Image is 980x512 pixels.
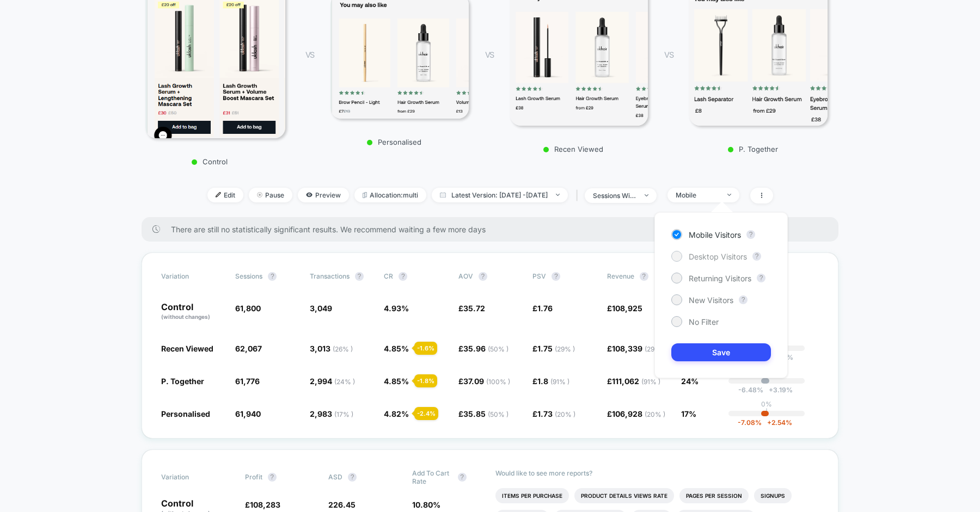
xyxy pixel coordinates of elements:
[161,313,210,320] span: (without changes)
[485,50,494,59] span: VS
[479,272,487,281] button: ?
[245,500,280,509] span: £
[671,343,771,361] button: Save
[607,272,634,280] span: Revenue
[532,304,553,313] span: £
[414,374,437,387] div: - 1.8 %
[257,192,262,198] img: end
[458,272,473,280] span: AOV
[310,272,350,280] span: Transactions
[328,473,342,481] span: ASD
[767,418,771,427] span: +
[555,410,575,418] span: ( 20 % )
[488,345,509,353] span: ( 50 % )
[505,145,643,153] p: Recen Viewed
[328,500,356,509] span: 226.45
[310,377,355,386] span: 2,994
[235,344,262,353] span: 62,067
[739,295,748,304] button: ?
[738,418,762,427] span: -7.08 %
[463,409,509,418] span: 35.85
[664,50,673,59] span: VS
[432,188,568,202] span: Latest Version: [DATE] - [DATE]
[305,50,314,59] span: VS
[384,377,409,386] span: 4.85 %
[440,192,446,198] img: calendar
[612,344,665,353] span: 108,339
[641,378,660,386] span: ( 91 % )
[161,344,213,353] span: Recen Viewed
[552,272,560,281] button: ?
[689,295,733,305] span: New Visitors
[161,377,204,386] span: P. Together
[537,409,575,418] span: 1.73
[412,500,440,509] span: 10.80 %
[333,345,353,353] span: ( 26 % )
[574,488,674,503] li: Product Details Views Rate
[689,252,747,261] span: Desktop Visitors
[207,188,243,202] span: Edit
[689,230,741,239] span: Mobile Visitors
[495,469,819,477] p: Would like to see more reports?
[763,386,793,394] span: 3.19 %
[550,378,569,386] span: ( 91 % )
[458,473,467,482] button: ?
[640,272,648,281] button: ?
[249,188,292,202] span: Pause
[354,188,426,202] span: Allocation: multi
[676,191,719,199] div: Mobile
[458,304,485,313] span: £
[684,145,822,153] p: P. Together
[250,500,280,509] span: 108,283
[556,194,560,196] img: end
[245,473,262,481] span: Profit
[761,400,772,408] p: 0%
[537,377,569,386] span: 1.8
[555,345,575,353] span: ( 29 % )
[161,272,221,281] span: Variation
[363,192,367,198] img: rebalance
[754,488,792,503] li: Signups
[235,409,261,418] span: 61,940
[310,344,353,353] span: 3,013
[414,342,437,355] div: - 1.6 %
[746,230,755,239] button: ?
[399,272,407,281] button: ?
[607,409,665,418] span: £
[384,272,393,280] span: CR
[532,377,569,386] span: £
[458,344,509,353] span: £
[495,488,569,503] li: Items Per Purchase
[235,377,260,386] span: 61,776
[136,157,284,166] p: Control
[235,304,261,313] span: 61,800
[765,408,768,416] p: |
[645,410,665,418] span: ( 20 % )
[161,409,210,418] span: Personalised
[532,344,575,353] span: £
[310,304,332,313] span: 3,049
[298,188,349,202] span: Preview
[414,407,438,420] div: - 2.4 %
[355,272,364,281] button: ?
[681,409,696,418] span: 17%
[612,377,660,386] span: 111,062
[612,304,642,313] span: 108,925
[762,418,792,427] span: 2.54 %
[752,252,761,261] button: ?
[532,409,575,418] span: £
[612,409,665,418] span: 106,928
[537,344,575,353] span: 1.75
[593,192,636,200] div: sessions with impression
[607,304,642,313] span: £
[348,473,357,482] button: ?
[727,194,731,196] img: end
[171,225,817,234] span: There are still no statistically significant results. We recommend waiting a few more days
[573,188,585,203] span: |
[458,409,509,418] span: £
[645,194,648,196] img: end
[738,386,763,394] span: -6.48 %
[268,473,277,482] button: ?
[537,304,553,313] span: 1.76
[679,488,749,503] li: Pages Per Session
